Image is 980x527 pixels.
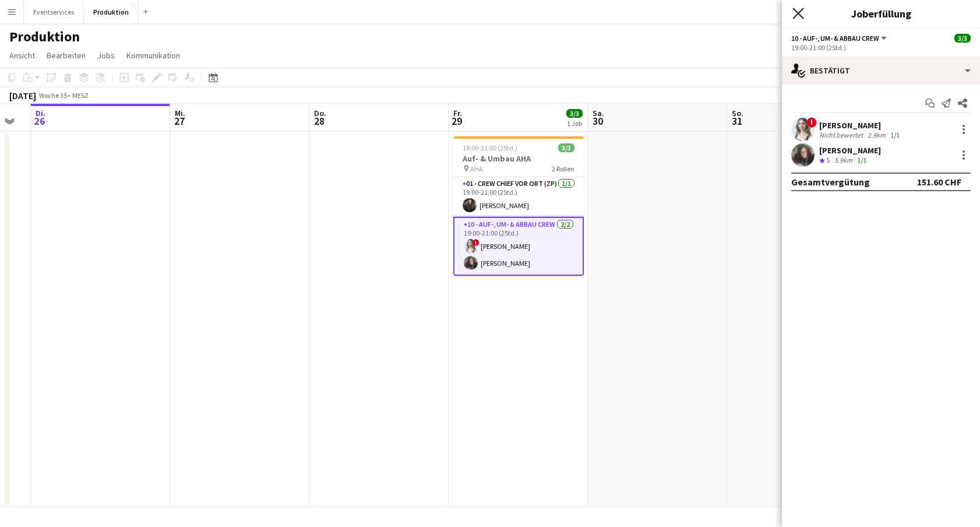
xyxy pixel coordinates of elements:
span: 26 [34,114,45,128]
span: 31 [730,114,743,128]
span: So. [732,108,743,118]
span: Di. [36,108,45,118]
span: 30 [591,114,604,128]
app-skills-label: 1/1 [890,131,900,139]
span: Do. [314,108,326,118]
span: 29 [452,114,462,128]
span: Fr. [453,108,462,118]
span: AHA [470,164,483,173]
div: 2.9km [865,131,888,139]
a: Jobs [93,48,119,63]
h3: Auf- & Umbau AHA [453,153,584,164]
span: 27 [173,114,185,128]
span: Woche 35 [38,91,68,100]
span: Bearbeiten [47,50,86,61]
app-job-card: 19:00-21:00 (2Std.)3/3Auf- & Umbau AHA AHA2 Rollen01 - Crew Chief vor Ort (ZP)1/119:00-21:00 (2St... [453,136,584,276]
a: Bearbeiten [42,48,90,63]
div: Nicht bewertet [819,131,865,139]
a: Kommunikation [122,48,185,63]
span: Ansicht [9,50,35,61]
span: Kommunikation [126,50,180,61]
div: MESZ [72,91,89,100]
span: 19:00-21:00 (2Std.) [463,143,517,152]
span: 28 [312,114,326,128]
div: [PERSON_NAME] [819,120,902,131]
span: ! [473,239,480,246]
button: Produktion [84,1,139,23]
div: Gesamtvergütung [791,176,870,188]
span: 10 - Auf-, Um- & Abbau Crew [791,34,879,43]
span: 5 [826,156,830,164]
span: 2 Rollen [552,164,574,173]
h1: Produktion [9,28,80,45]
h3: Joberfüllung [782,6,980,21]
span: 3/3 [558,143,574,152]
div: 19:00-21:00 (2Std.) [791,43,971,52]
div: Bestätigt [782,57,980,85]
div: [PERSON_NAME] [819,145,881,156]
div: 151.60 CHF [917,176,961,188]
span: Sa. [593,108,604,118]
span: 3/3 [954,34,971,43]
div: 5.9km [832,156,855,166]
span: 3/3 [566,109,583,118]
button: Eventservices [24,1,84,23]
button: 10 - Auf-, Um- & Abbau Crew [791,34,889,43]
span: Jobs [97,50,115,61]
div: 1 Job [567,119,582,128]
app-card-role: 01 - Crew Chief vor Ort (ZP)1/119:00-21:00 (2Std.)[PERSON_NAME] [453,177,584,217]
app-card-role: 10 - Auf-, Um- & Abbau Crew2/219:00-21:00 (2Std.)![PERSON_NAME][PERSON_NAME] [453,217,584,276]
span: ! [806,117,817,128]
span: Mi. [175,108,185,118]
div: [DATE] [9,90,36,101]
app-skills-label: 1/1 [857,156,866,164]
a: Ansicht [5,48,40,63]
